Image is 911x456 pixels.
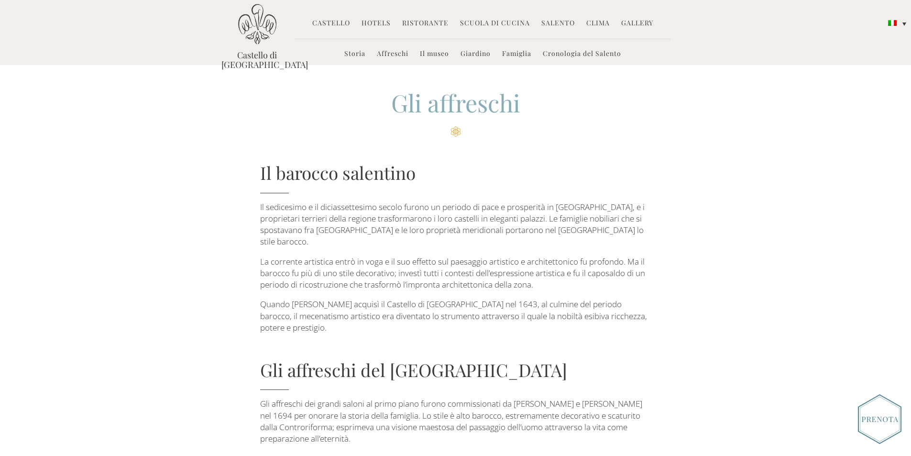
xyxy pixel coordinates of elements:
[221,50,293,69] a: Castello di [GEOGRAPHIC_DATA]
[260,256,651,291] p: La corrente artistica entrò in voga e il suo effetto sul paesaggio artistico e architettonico fu ...
[420,49,449,60] a: Il museo
[541,18,575,29] a: Salento
[460,18,530,29] a: Scuola di Cucina
[586,18,610,29] a: Clima
[461,49,491,60] a: Giardino
[312,18,350,29] a: Castello
[260,87,651,137] h2: Gli affreschi
[362,18,391,29] a: Hotels
[260,160,651,193] h4: Il barocco salentino
[260,201,651,248] p: Il sedicesimo e il diciassettesimo secolo furono un periodo di pace e prosperità in [GEOGRAPHIC_D...
[502,49,531,60] a: Famiglia
[402,18,449,29] a: Ristorante
[858,394,901,444] img: Book_Button_Italian.png
[543,49,621,60] a: Cronologia del Salento
[260,299,651,334] p: Quando [PERSON_NAME] acquisì il Castello di [GEOGRAPHIC_DATA] nel 1643, al culmine del periodo ba...
[260,357,651,390] h4: Gli affreschi del [GEOGRAPHIC_DATA]
[377,49,408,60] a: Affreschi
[888,20,897,26] img: Italiano
[344,49,365,60] a: Storia
[621,18,653,29] a: Gallery
[238,4,276,44] img: Castello di Ugento
[260,398,651,445] p: Gli affreschi dei grandi saloni al primo piano furono commissionati da [PERSON_NAME] e [PERSON_NA...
